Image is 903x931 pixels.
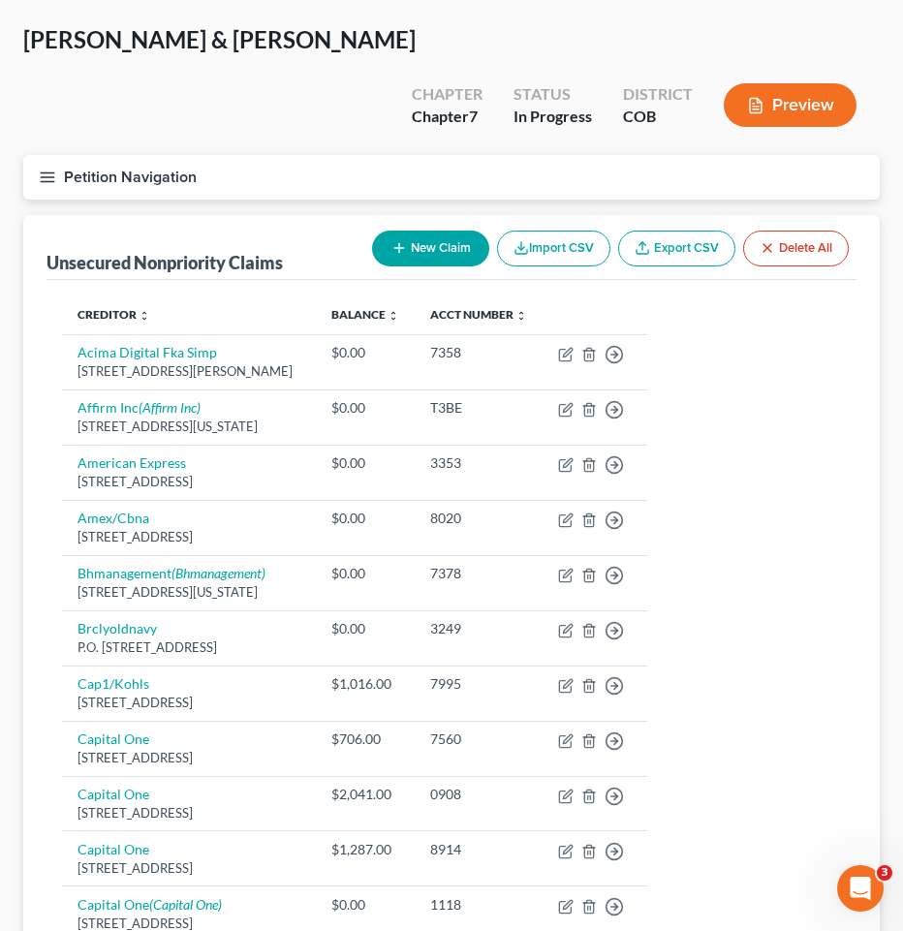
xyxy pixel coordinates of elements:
button: Import CSV [497,231,610,266]
div: [STREET_ADDRESS] [78,749,300,767]
a: Affirm Inc(Affirm Inc) [78,399,201,416]
button: New Claim [372,231,489,266]
div: 7358 [430,343,527,362]
span: [PERSON_NAME] & [PERSON_NAME] [23,25,416,53]
div: COB [623,106,693,128]
div: 1118 [430,895,527,915]
div: Chapter [412,83,483,106]
div: District [623,83,693,106]
a: Export CSV [618,231,735,266]
div: $706.00 [331,729,399,749]
i: unfold_more [515,310,527,322]
i: (Affirm Inc) [139,399,201,416]
div: [STREET_ADDRESS] [78,694,300,712]
div: Status [514,83,592,106]
div: $0.00 [331,398,399,418]
div: 7560 [430,729,527,749]
span: 7 [469,107,478,125]
button: Delete All [743,231,849,266]
a: Acima Digital Fka Simp [78,344,217,360]
i: unfold_more [388,310,399,322]
div: [STREET_ADDRESS][PERSON_NAME] [78,362,300,381]
button: Preview [724,83,856,127]
div: In Progress [514,106,592,128]
a: Amex/Cbna [78,510,149,526]
div: $0.00 [331,895,399,915]
div: [STREET_ADDRESS][US_STATE] [78,583,300,602]
div: $0.00 [331,564,399,583]
a: Capital One [78,841,149,857]
i: (Capital One) [149,896,222,913]
i: unfold_more [139,310,150,322]
div: [STREET_ADDRESS][US_STATE] [78,418,300,436]
a: Balance unfold_more [331,307,399,322]
div: Chapter [412,106,483,128]
div: [STREET_ADDRESS] [78,528,300,546]
div: 3249 [430,619,527,638]
div: $2,041.00 [331,785,399,804]
div: 7378 [430,564,527,583]
div: 7995 [430,674,527,694]
div: $1,016.00 [331,674,399,694]
i: (Bhmanagement) [171,565,265,581]
div: [STREET_ADDRESS] [78,473,300,491]
div: $0.00 [331,619,399,638]
div: 0908 [430,785,527,804]
div: Unsecured Nonpriority Claims [47,251,283,274]
a: Capital One(Capital One) [78,896,222,913]
a: Cap1/Kohls [78,675,149,692]
a: American Express [78,454,186,471]
button: Petition Navigation [23,155,880,200]
div: $0.00 [331,453,399,473]
a: Creditor unfold_more [78,307,150,322]
div: 8914 [430,840,527,859]
a: Acct Number unfold_more [430,307,527,322]
a: Brclyoldnavy [78,620,157,636]
div: [STREET_ADDRESS] [78,804,300,822]
div: [STREET_ADDRESS] [78,859,300,878]
div: $0.00 [331,343,399,362]
div: 8020 [430,509,527,528]
div: $0.00 [331,509,399,528]
iframe: Intercom live chat [837,865,884,912]
span: 3 [877,865,892,881]
div: P.O. [STREET_ADDRESS] [78,638,300,657]
div: $1,287.00 [331,840,399,859]
div: 3353 [430,453,527,473]
a: Capital One [78,786,149,802]
div: T3BE [430,398,527,418]
a: Bhmanagement(Bhmanagement) [78,565,265,581]
a: Capital One [78,730,149,747]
